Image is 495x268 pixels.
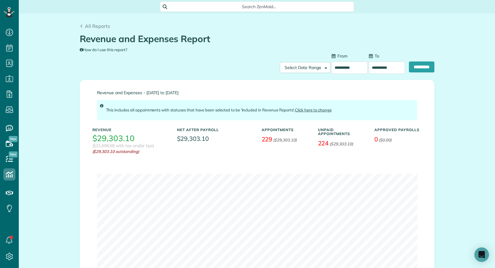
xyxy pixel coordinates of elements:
[80,47,127,52] a: How do I use this report?
[374,128,422,132] h5: Approved Payrolls
[374,135,378,143] span: 0
[80,22,110,30] a: All Reports
[379,137,392,142] em: ($0.00)
[285,65,321,70] span: Select Date Range
[273,137,297,142] em: ($29,303.10)
[92,128,168,132] h5: Revenue
[318,139,329,147] span: 224
[177,128,219,132] h5: Net After Payroll
[85,23,110,29] span: All Reports
[474,247,489,262] div: Open Intercom Messenger
[280,62,330,73] button: Select Date Range
[97,91,417,95] span: Revenue and Expenses - [DATE] to [DATE]
[295,108,331,112] a: Click here to change
[106,108,332,112] span: This includes all appointments with statuses that have been selected to be 'Included in Revenue R...
[318,128,365,136] h5: Unpaid Appointments
[262,128,309,132] h5: Appointments
[329,141,353,146] em: ($29,303.10)
[331,53,347,59] label: From
[92,144,154,148] h3: ($31,698.68 with tax and/or tips)
[177,134,253,143] span: $29,303.10
[9,151,18,157] span: New
[92,134,135,143] h3: $29,303.10
[9,136,18,142] span: New
[80,34,430,44] h1: Revenue and Expenses Report
[262,135,273,143] span: 229
[92,149,168,154] em: ($29,303.10 outstanding)
[369,53,379,59] label: To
